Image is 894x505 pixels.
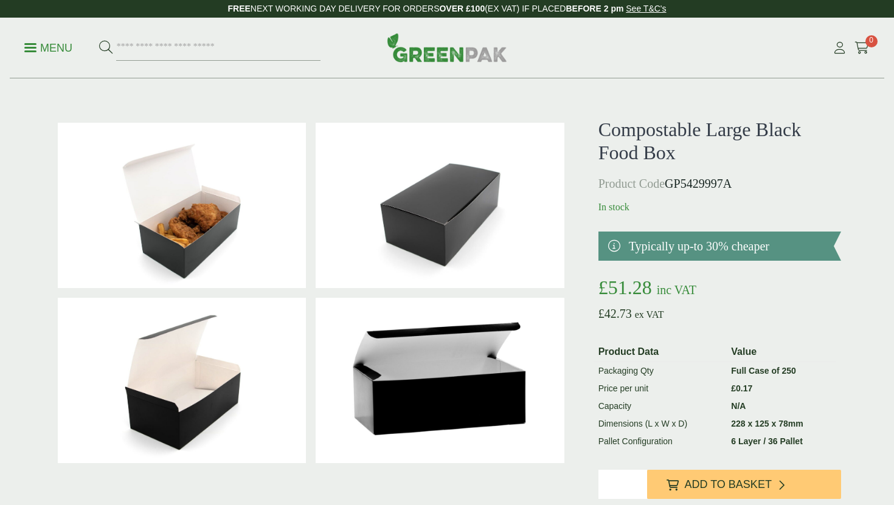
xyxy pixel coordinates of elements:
[598,307,632,320] bdi: 42.73
[731,383,736,393] span: £
[726,342,836,362] th: Value
[598,277,652,298] bdi: 51.28
[731,436,803,446] strong: 6 Layer / 36 Pallet
[227,4,250,13] strong: FREE
[865,35,878,47] span: 0
[854,42,870,54] i: Cart
[832,42,847,54] i: My Account
[657,283,696,297] span: inc VAT
[731,383,752,393] bdi: 0.17
[731,366,796,376] strong: Full Case of 250
[594,415,727,433] td: Dimensions (L x W x D)
[598,277,608,298] span: £
[635,309,664,320] span: ex VAT
[58,123,306,288] img: Large Black Chicken Box With Chicken And Chips
[598,118,841,165] h1: Compostable Large Black Food Box
[598,200,841,215] p: In stock
[594,362,727,380] td: Packaging Qty
[316,123,564,288] img: Large Black Chicken Box Closed
[598,177,665,190] span: Product Code
[24,41,72,53] a: Menu
[626,4,666,13] a: See T&C's
[439,4,485,13] strong: OVER £100
[58,298,306,463] img: Large Black Chicken Box Open
[24,41,72,55] p: Menu
[594,342,727,362] th: Product Data
[316,298,564,463] img: Compostable Large Black Food Box Full Case 0
[647,470,841,499] button: Add to Basket
[594,397,727,415] td: Capacity
[731,419,803,428] strong: 228 x 125 x 78mm
[594,433,727,450] td: Pallet Configuration
[387,33,507,62] img: GreenPak Supplies
[685,478,772,492] span: Add to Basket
[731,401,746,411] strong: N/A
[598,174,841,193] p: GP5429997A
[566,4,623,13] strong: BEFORE 2 pm
[594,380,727,397] td: Price per unit
[854,39,870,57] a: 0
[598,307,605,320] span: £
